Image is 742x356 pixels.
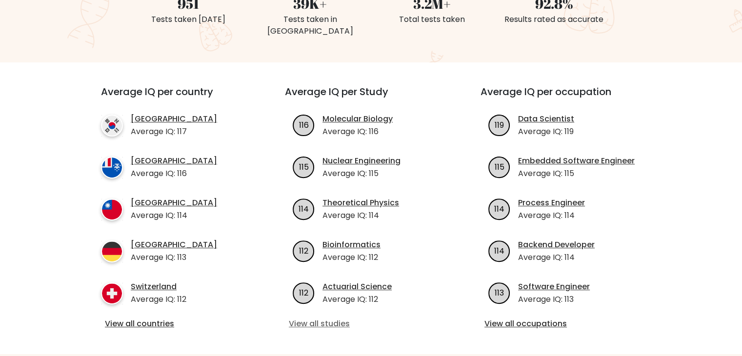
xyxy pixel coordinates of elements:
a: Embedded Software Engineer [518,155,635,167]
p: Average IQ: 116 [322,126,393,138]
a: Data Scientist [518,113,574,125]
p: Average IQ: 114 [322,210,399,221]
text: 114 [494,245,504,256]
div: Tests taken [DATE] [133,14,243,25]
a: Actuarial Science [322,281,392,293]
a: [GEOGRAPHIC_DATA] [131,197,217,209]
a: Bioinformatics [322,239,381,251]
h3: Average IQ per occupation [481,86,653,109]
img: country [101,240,123,262]
text: 119 [495,119,504,130]
p: Average IQ: 119 [518,126,574,138]
text: 115 [495,161,504,172]
a: View all countries [105,318,246,330]
text: 116 [299,119,309,130]
p: Average IQ: 112 [131,294,186,305]
p: Average IQ: 112 [322,294,392,305]
a: [GEOGRAPHIC_DATA] [131,155,217,167]
p: Average IQ: 116 [131,168,217,179]
p: Average IQ: 112 [322,252,381,263]
a: [GEOGRAPHIC_DATA] [131,113,217,125]
a: Molecular Biology [322,113,393,125]
p: Average IQ: 113 [131,252,217,263]
a: Theoretical Physics [322,197,399,209]
a: Backend Developer [518,239,595,251]
a: View all studies [289,318,453,330]
p: Average IQ: 114 [131,210,217,221]
img: country [101,157,123,178]
img: country [101,115,123,137]
p: Average IQ: 117 [131,126,217,138]
a: [GEOGRAPHIC_DATA] [131,239,217,251]
text: 115 [299,161,309,172]
div: Total tests taken [377,14,487,25]
a: View all occupations [484,318,649,330]
p: Average IQ: 114 [518,210,585,221]
text: 112 [299,245,308,256]
img: country [101,282,123,304]
p: Average IQ: 115 [518,168,635,179]
a: Nuclear Engineering [322,155,401,167]
p: Average IQ: 115 [322,168,401,179]
h3: Average IQ per Study [285,86,457,109]
a: Process Engineer [518,197,585,209]
p: Average IQ: 113 [518,294,590,305]
text: 113 [495,287,504,298]
p: Average IQ: 114 [518,252,595,263]
text: 114 [494,203,504,214]
text: 114 [299,203,309,214]
img: country [101,198,123,220]
div: Results rated as accurate [499,14,609,25]
div: Tests taken in [GEOGRAPHIC_DATA] [255,14,365,37]
a: Software Engineer [518,281,590,293]
a: Switzerland [131,281,186,293]
text: 112 [299,287,308,298]
h3: Average IQ per country [101,86,250,109]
